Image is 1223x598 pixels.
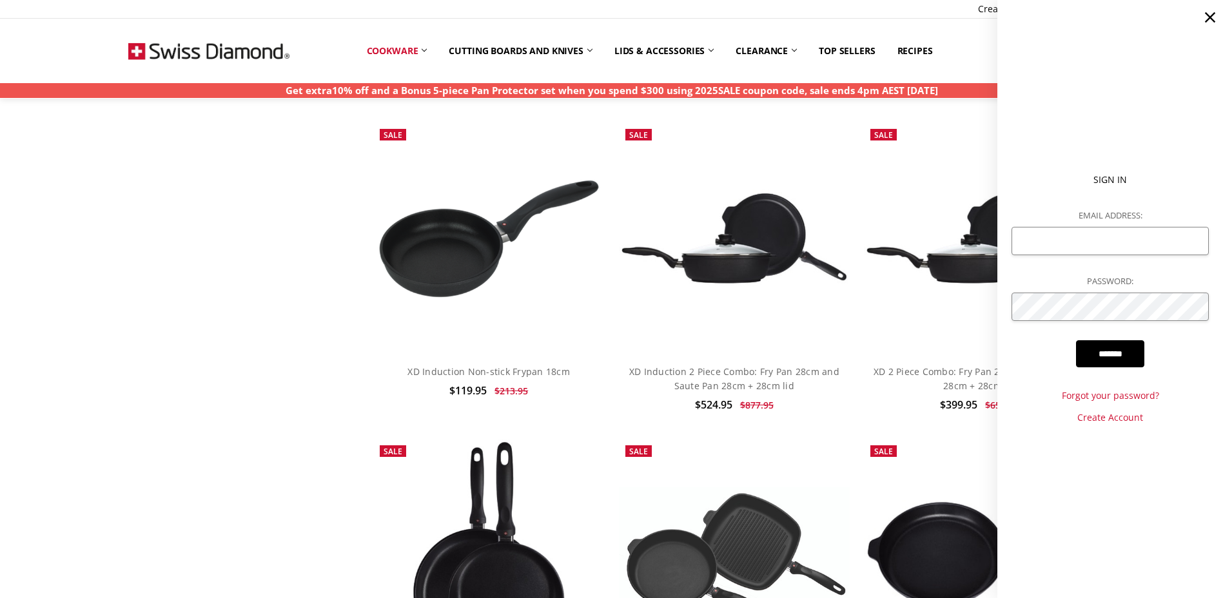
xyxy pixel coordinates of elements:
span: $877.95 [740,399,774,411]
span: Sale [629,446,648,457]
span: $399.95 [940,398,977,412]
a: Lids & Accessories [603,37,725,65]
a: XD Induction Non-stick Frypan 18cm [407,365,570,378]
label: Email Address: [1012,209,1208,222]
span: Sale [874,446,893,457]
a: Forgot your password? [1012,389,1208,403]
span: $119.95 [449,383,487,398]
span: Sale [874,130,893,140]
img: Free Shipping On Every Order [128,19,289,83]
span: Sale [384,130,402,140]
a: XD Induction 2 Piece Combo: Fry Pan 28cm and Saute Pan 28cm + 28cm lid [619,122,850,353]
span: $524.95 [695,398,732,412]
a: Clearance [725,37,808,65]
a: Top Sellers [808,37,886,65]
p: Sign In [1012,173,1208,187]
img: XD Induction Non-stick Frypan 18cm [373,173,604,303]
p: Get extra10% off and a Bonus 5-piece Pan Protector set when you spend $300 using 2025SALE coupon ... [286,83,938,98]
a: Create Account [1012,410,1208,425]
a: Cookware [356,37,438,65]
span: $659.95 [985,399,1019,411]
img: XD Induction 2 Piece Combo: Fry Pan 28cm and Saute Pan 28cm + 28cm lid [619,189,850,287]
label: Password: [1012,275,1208,288]
a: XD 2 Piece Combo: Fry Pan 28cm and Saute Pan 28cm + 28cm lid [874,365,1086,392]
a: XD Induction 2 Piece Combo: Fry Pan 28cm and Saute Pan 28cm + 28cm lid [629,365,839,392]
a: Cutting boards and knives [438,37,603,65]
a: XD 2 Piece Combo: Fry Pan 28cm and Saute Pan 28cm + 28cm lid [864,122,1095,353]
span: Sale [384,446,402,457]
img: XD 2 Piece Combo: Fry Pan 28cm and Saute Pan 28cm + 28cm lid [864,189,1095,287]
a: Recipes [886,37,944,65]
span: Sale [629,130,648,140]
a: XD Induction Non-stick Frypan 18cm [373,122,604,353]
span: $213.95 [494,385,528,397]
